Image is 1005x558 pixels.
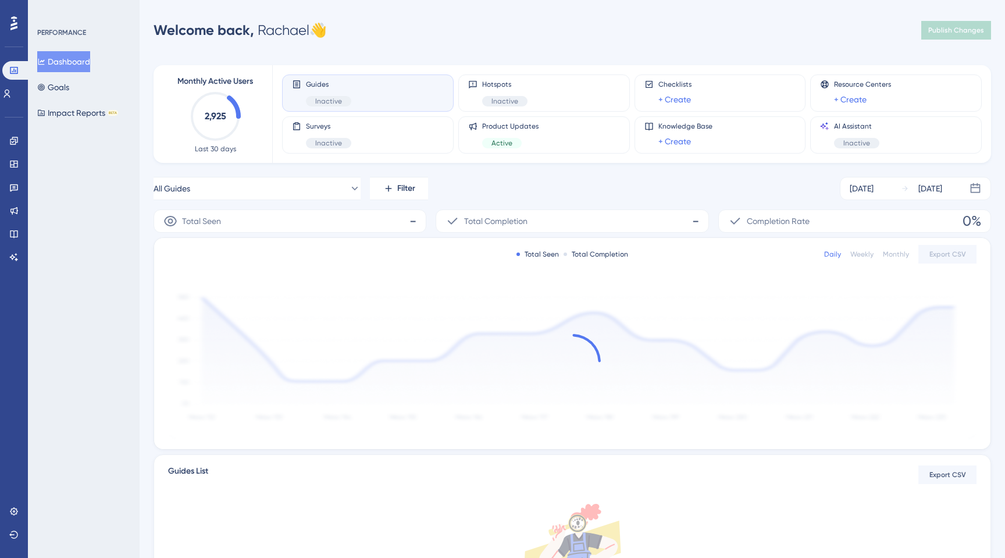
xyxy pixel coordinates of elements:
a: + Create [658,93,691,106]
button: All Guides [154,177,361,200]
span: Inactive [843,138,870,148]
span: Last 30 days [195,144,236,154]
span: AI Assistant [834,122,879,131]
span: Resource Centers [834,80,891,89]
span: - [692,212,699,230]
span: Filter [397,182,415,196]
div: Weekly [850,250,874,259]
div: Total Completion [564,250,628,259]
div: PERFORMANCE [37,28,86,37]
div: [DATE] [850,182,874,196]
a: + Create [658,134,691,148]
text: 2,925 [205,111,226,122]
button: Export CSV [918,245,977,264]
button: Publish Changes [921,21,991,40]
span: Total Completion [464,214,528,228]
span: Checklists [658,80,692,89]
button: Goals [37,77,69,98]
div: Monthly [883,250,909,259]
span: Hotspots [482,80,528,89]
span: Completion Rate [747,214,810,228]
div: BETA [108,110,118,116]
button: Impact ReportsBETA [37,102,118,123]
span: Welcome back, [154,22,254,38]
div: [DATE] [918,182,942,196]
span: Export CSV [929,470,966,479]
div: Rachael 👋 [154,21,327,40]
a: + Create [834,93,867,106]
span: - [409,212,416,230]
div: Daily [824,250,841,259]
span: Inactive [315,97,342,106]
span: Guides List [168,464,208,485]
span: Product Updates [482,122,539,131]
span: Knowledge Base [658,122,712,131]
div: Total Seen [516,250,559,259]
button: Filter [370,177,428,200]
span: Monthly Active Users [177,74,253,88]
span: Publish Changes [928,26,984,35]
span: Inactive [491,97,518,106]
button: Export CSV [918,465,977,484]
span: Total Seen [182,214,221,228]
span: Surveys [306,122,351,131]
button: Dashboard [37,51,90,72]
span: Export CSV [929,250,966,259]
span: All Guides [154,182,190,196]
span: Guides [306,80,351,89]
span: Active [491,138,512,148]
span: Inactive [315,138,342,148]
span: 0% [963,212,981,230]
